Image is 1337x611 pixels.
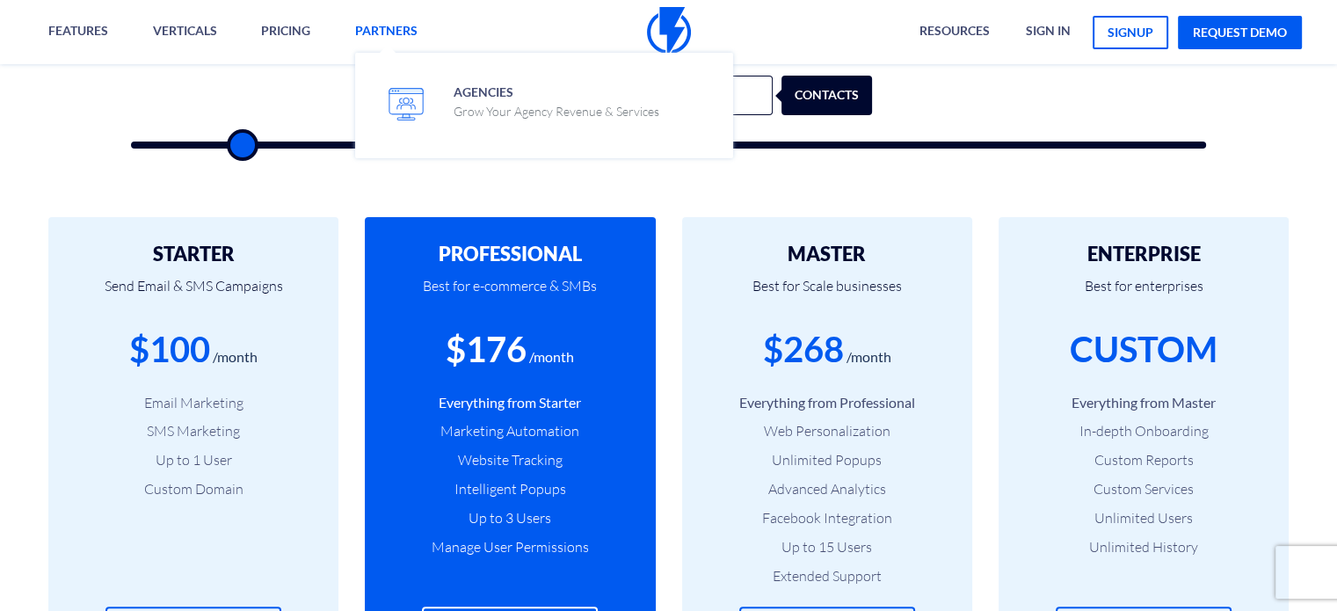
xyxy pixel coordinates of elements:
[1025,537,1262,557] li: Unlimited History
[391,479,629,499] li: Intelligent Popups
[75,393,312,413] li: Email Marketing
[708,537,946,557] li: Up to 15 Users
[391,244,629,265] h2: PROFESSIONAL
[129,324,210,375] div: $100
[391,508,629,528] li: Up to 3 Users
[708,244,946,265] h2: MASTER
[1025,421,1262,441] li: In-depth Onboarding
[391,450,629,470] li: Website Tracking
[1178,16,1302,49] a: request demo
[790,76,881,115] div: contacts
[763,324,844,375] div: $268
[1070,324,1217,375] div: CUSTOM
[708,479,946,499] li: Advanced Analytics
[391,393,629,413] li: Everything from Starter
[446,324,527,375] div: $176
[75,244,312,265] h2: STARTER
[75,421,312,441] li: SMS Marketing
[847,347,891,367] div: /month
[708,421,946,441] li: Web Personalization
[1025,244,1262,265] h2: ENTERPRISE
[1025,450,1262,470] li: Custom Reports
[1025,393,1262,413] li: Everything from Master
[708,450,946,470] li: Unlimited Popups
[391,421,629,441] li: Marketing Automation
[1025,265,1262,324] p: Best for enterprises
[1025,508,1262,528] li: Unlimited Users
[708,508,946,528] li: Facebook Integration
[708,566,946,586] li: Extended Support
[1025,479,1262,499] li: Custom Services
[1093,16,1168,49] a: signup
[75,265,312,324] p: Send Email & SMS Campaigns
[368,66,720,145] a: AgenciesGrow Your Agency Revenue & Services
[454,103,659,120] p: Grow Your Agency Revenue & Services
[391,537,629,557] li: Manage User Permissions
[391,265,629,324] p: Best for e-commerce & SMBs
[708,393,946,413] li: Everything from Professional
[454,79,659,120] span: Agencies
[75,450,312,470] li: Up to 1 User
[75,479,312,499] li: Custom Domain
[213,347,258,367] div: /month
[529,347,574,367] div: /month
[708,265,946,324] p: Best for Scale businesses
